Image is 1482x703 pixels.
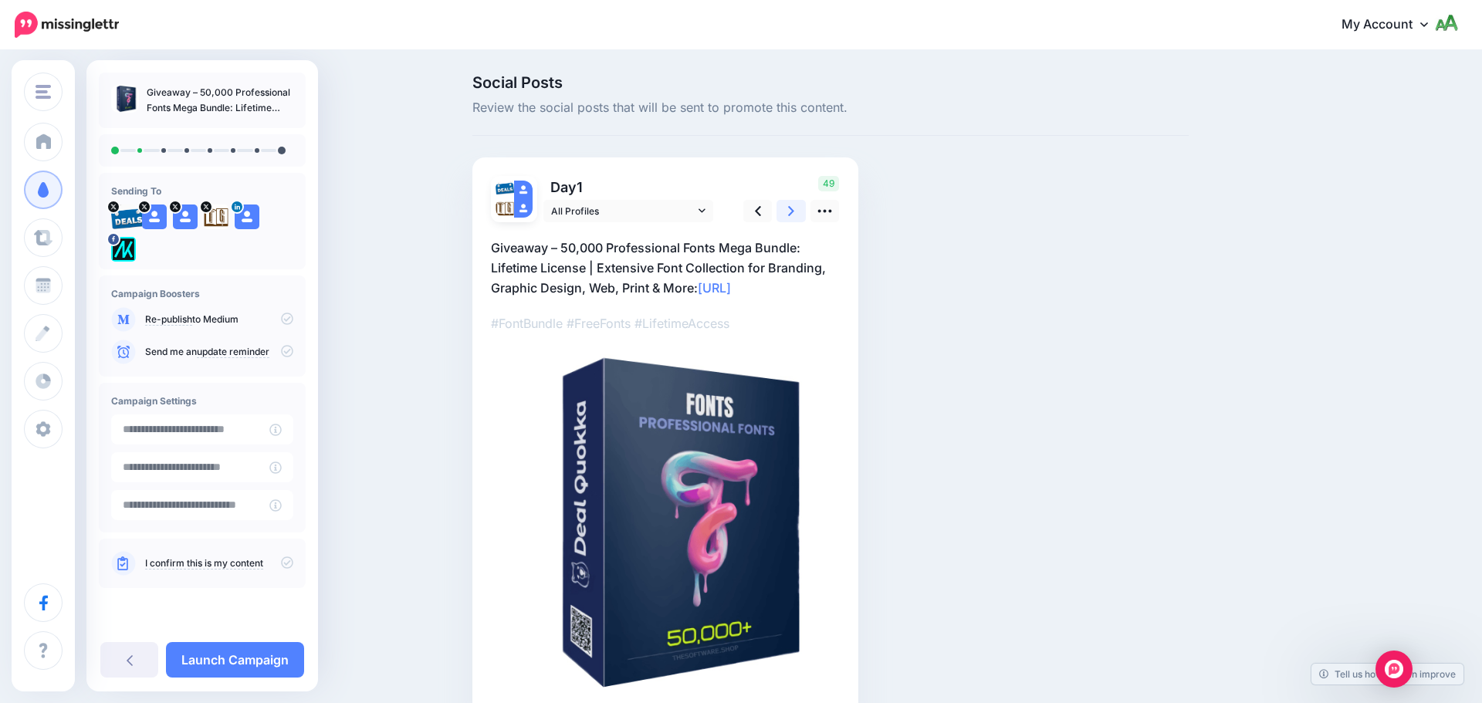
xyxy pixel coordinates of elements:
[204,204,228,229] img: agK0rCH6-27705.jpg
[145,557,263,569] a: I confirm this is my content
[111,288,293,299] h4: Campaign Boosters
[111,237,136,262] img: 300371053_782866562685722_1733786435366177641_n-bsa128417.png
[145,313,192,326] a: Re-publish
[142,204,167,229] img: user_default_image.png
[491,238,840,298] p: Giveaway – 50,000 Professional Fonts Mega Bundle: Lifetime License | Extensive Font Collection fo...
[145,313,293,326] p: to Medium
[551,203,695,219] span: All Profiles
[197,346,269,358] a: update reminder
[1375,651,1413,688] div: Open Intercom Messenger
[543,176,716,198] p: Day
[1311,664,1463,684] a: Tell us how we can improve
[111,204,145,229] img: 95cf0fca748e57b5e67bba0a1d8b2b21-27699.png
[147,85,293,116] p: Giveaway – 50,000 Professional Fonts Mega Bundle: Lifetime License | Extensive Font Collection fo...
[514,181,533,199] img: user_default_image.png
[111,395,293,407] h4: Campaign Settings
[111,85,139,113] img: 2efadb206a2e600c683e12bbced07af5_thumb.jpg
[235,204,259,229] img: user_default_image.png
[491,313,840,333] p: #FontBundle #FreeFonts #LifetimeAccess
[36,85,51,99] img: menu.png
[472,98,1189,118] span: Review the social posts that will be sent to promote this content.
[543,200,713,222] a: All Profiles
[145,345,293,359] p: Send me an
[496,181,514,194] img: 95cf0fca748e57b5e67bba0a1d8b2b21-27699.png
[818,176,839,191] span: 49
[514,199,533,218] img: user_default_image.png
[496,199,514,218] img: agK0rCH6-27705.jpg
[1326,6,1459,44] a: My Account
[491,349,840,698] img: 2efadb206a2e600c683e12bbced07af5.jpg
[698,280,731,296] a: [URL]
[173,204,198,229] img: user_default_image.png
[472,75,1189,90] span: Social Posts
[577,179,583,195] span: 1
[15,12,119,38] img: Missinglettr
[111,185,293,197] h4: Sending To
